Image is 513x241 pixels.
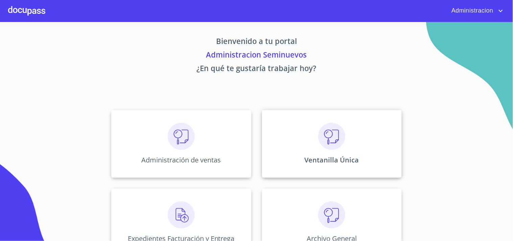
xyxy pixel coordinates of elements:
[141,155,221,165] p: Administración de ventas
[305,155,359,165] p: Ventanilla Única
[446,5,505,16] button: account of current user
[48,63,465,76] p: ¿En qué te gustaría trabajar hoy?
[318,201,345,228] img: consulta.png
[48,36,465,49] p: Bienvenido a tu portal
[446,5,497,16] span: Administracion
[48,49,465,63] p: Administracion Seminuevos
[168,123,195,150] img: consulta.png
[168,201,195,228] img: carga.png
[318,123,345,150] img: consulta.png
